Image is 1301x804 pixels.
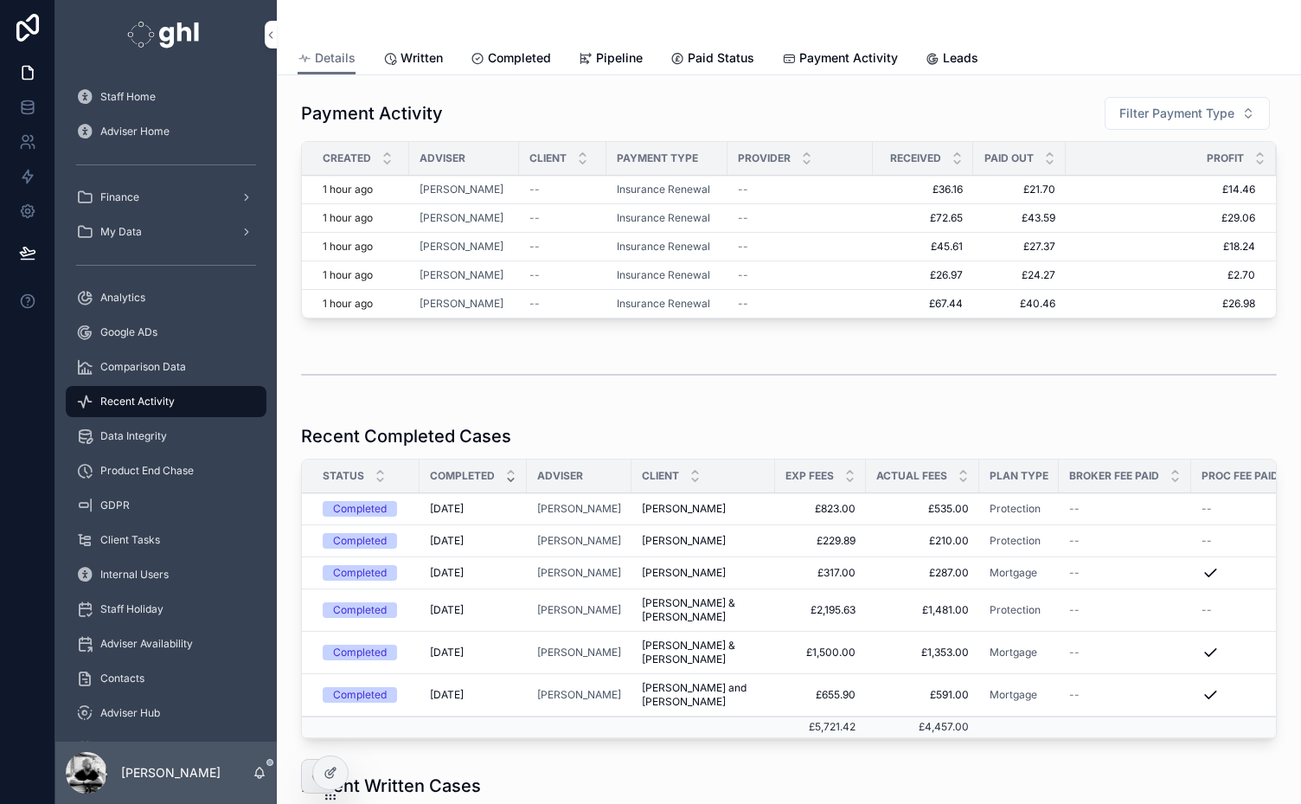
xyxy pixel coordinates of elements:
span: My Data [100,225,142,239]
span: -- [1069,646,1080,659]
h1: Payment Activity [301,101,443,125]
a: [DATE] [430,566,516,580]
span: -- [1069,566,1080,580]
a: [PERSON_NAME] [537,646,621,659]
a: Product End Chase [66,455,266,486]
a: [PERSON_NAME] [537,534,621,548]
a: £1,481.00 [876,603,969,617]
p: 1 hour ago [323,268,373,282]
a: -- [1069,603,1181,617]
span: Client [529,151,567,165]
a: [PERSON_NAME] [420,183,509,196]
span: Protection [990,502,1041,516]
span: [PERSON_NAME] [420,297,503,311]
span: [PERSON_NAME] [537,603,621,617]
span: £655.90 [785,688,856,702]
span: Client [642,469,679,483]
a: GDPR [66,490,266,521]
a: 1 hour ago [323,240,399,254]
span: Insurance Renewal [617,268,710,282]
span: Plan Type [990,469,1048,483]
a: Completed [323,645,409,660]
span: Provider [738,151,791,165]
span: -- [738,268,748,282]
span: Filter Payment Type [1119,105,1234,122]
a: Google ADs [66,317,266,348]
span: Adviser [420,151,465,165]
a: Pipeline [579,42,643,77]
a: [DATE] [430,688,516,702]
a: £26.97 [883,268,963,282]
a: Meet The Team [66,732,266,763]
span: Completed [488,49,551,67]
span: Staff Holiday [100,602,163,616]
a: £45.61 [883,240,963,254]
p: 1 hour ago [323,211,373,225]
a: [PERSON_NAME] [420,240,509,254]
span: Google ADs [100,325,157,339]
a: £36.16 [883,183,963,196]
span: Details [315,49,356,67]
div: Completed [333,602,387,618]
a: -- [529,240,596,254]
span: -- [1202,502,1212,516]
a: [PERSON_NAME] [420,183,503,196]
a: [PERSON_NAME] [537,688,621,702]
a: [PERSON_NAME] [642,566,765,580]
a: -- [529,211,596,225]
a: [PERSON_NAME] & [PERSON_NAME] [642,596,765,624]
span: [PERSON_NAME] & [PERSON_NAME] [642,639,765,666]
span: [PERSON_NAME] and [PERSON_NAME] [642,681,765,709]
a: Payment Activity [782,42,898,77]
span: £210.00 [876,534,969,548]
span: -- [529,211,540,225]
span: [PERSON_NAME] [537,566,621,580]
a: £1,353.00 [876,646,969,659]
span: Payment Activity [799,49,898,67]
a: £2.70 [1066,268,1255,282]
span: £535.00 [876,502,969,516]
span: Completed [430,469,495,483]
span: [PERSON_NAME] [642,502,726,516]
a: Leads [926,42,978,77]
span: £21.70 [984,183,1055,196]
span: -- [1069,502,1080,516]
a: Mortgage [990,566,1037,580]
div: Completed [333,565,387,581]
span: -- [529,240,540,254]
span: Mortgage [990,646,1037,659]
a: Completed [471,42,551,77]
span: Exp Fees [785,469,834,483]
a: 1 hour ago [323,183,399,196]
a: £18.24 [1066,240,1255,254]
span: £67.44 [883,297,963,311]
div: Completed [333,687,387,703]
a: £317.00 [785,566,856,580]
p: [PERSON_NAME] [121,764,221,781]
span: Internal Users [100,568,169,582]
a: [PERSON_NAME] [537,502,621,516]
span: [DATE] [430,502,464,516]
span: -- [738,240,748,254]
span: Received [890,151,941,165]
span: Meet The Team [100,741,177,755]
span: -- [1069,534,1080,548]
a: Completed [323,602,409,618]
a: Paid Status [670,42,754,77]
span: £1,500.00 [785,646,856,659]
a: Protection [990,534,1048,548]
a: [PERSON_NAME] [420,211,503,225]
a: £27.37 [984,240,1055,254]
span: Comparison Data [100,360,186,374]
div: scrollable content [55,69,277,742]
a: £29.06 [1066,211,1255,225]
p: 1 hour ago [323,240,373,254]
